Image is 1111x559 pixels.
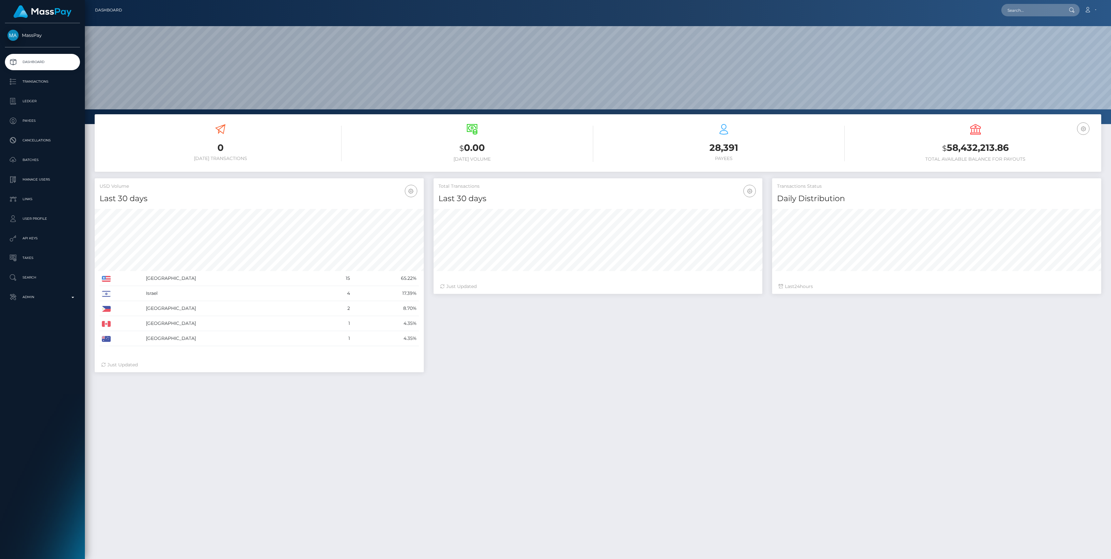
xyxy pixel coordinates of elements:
a: Dashboard [5,54,80,70]
h3: 58,432,213.86 [854,141,1096,155]
td: [GEOGRAPHIC_DATA] [144,331,323,346]
a: Dashboard [95,3,122,17]
img: US.png [102,276,111,282]
img: PH.png [102,306,111,312]
td: [GEOGRAPHIC_DATA] [144,301,323,316]
p: User Profile [8,214,77,224]
h4: Daily Distribution [777,193,1096,204]
img: MassPay [8,30,19,41]
span: 24 [794,283,800,289]
p: API Keys [8,233,77,243]
small: $ [459,144,464,153]
td: Israel [144,286,323,301]
td: [GEOGRAPHIC_DATA] [144,316,323,331]
h5: Total Transactions [438,183,758,190]
a: Cancellations [5,132,80,149]
div: Just Updated [440,283,756,290]
small: $ [942,144,947,153]
input: Search... [1001,4,1063,16]
h6: Payees [603,156,845,161]
td: 1 [323,316,352,331]
h4: Last 30 days [100,193,419,204]
td: 1 [323,331,352,346]
p: Manage Users [8,175,77,184]
p: Batches [8,155,77,165]
a: Batches [5,152,80,168]
td: 2 [323,301,352,316]
h6: [DATE] Volume [351,156,593,162]
p: Taxes [8,253,77,263]
h3: 0.00 [351,141,593,155]
p: Transactions [8,77,77,87]
a: Manage Users [5,171,80,188]
td: 4.35% [352,331,419,346]
span: MassPay [5,32,80,38]
a: Payees [5,113,80,129]
div: Last hours [779,283,1095,290]
a: User Profile [5,211,80,227]
td: 4 [323,286,352,301]
img: CA.png [102,321,111,327]
p: Admin [8,292,77,302]
img: AU.png [102,336,111,342]
td: 15 [323,271,352,286]
td: 8.70% [352,301,419,316]
h6: Total Available Balance for Payouts [854,156,1096,162]
a: API Keys [5,230,80,247]
a: Search [5,269,80,286]
h4: Last 30 days [438,193,758,204]
p: Dashboard [8,57,77,67]
td: 4.35% [352,316,419,331]
a: Ledger [5,93,80,109]
td: 17.39% [352,286,419,301]
p: Cancellations [8,136,77,145]
img: MassPay Logo [13,5,71,18]
img: IL.png [102,291,111,297]
td: 65.22% [352,271,419,286]
h5: USD Volume [100,183,419,190]
p: Search [8,273,77,282]
h5: Transactions Status [777,183,1096,190]
h3: 28,391 [603,141,845,154]
a: Links [5,191,80,207]
p: Ledger [8,96,77,106]
a: Transactions [5,73,80,90]
p: Payees [8,116,77,126]
p: Links [8,194,77,204]
h3: 0 [100,141,341,154]
a: Admin [5,289,80,305]
a: Taxes [5,250,80,266]
h6: [DATE] Transactions [100,156,341,161]
td: [GEOGRAPHIC_DATA] [144,271,323,286]
div: Just Updated [101,361,417,368]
